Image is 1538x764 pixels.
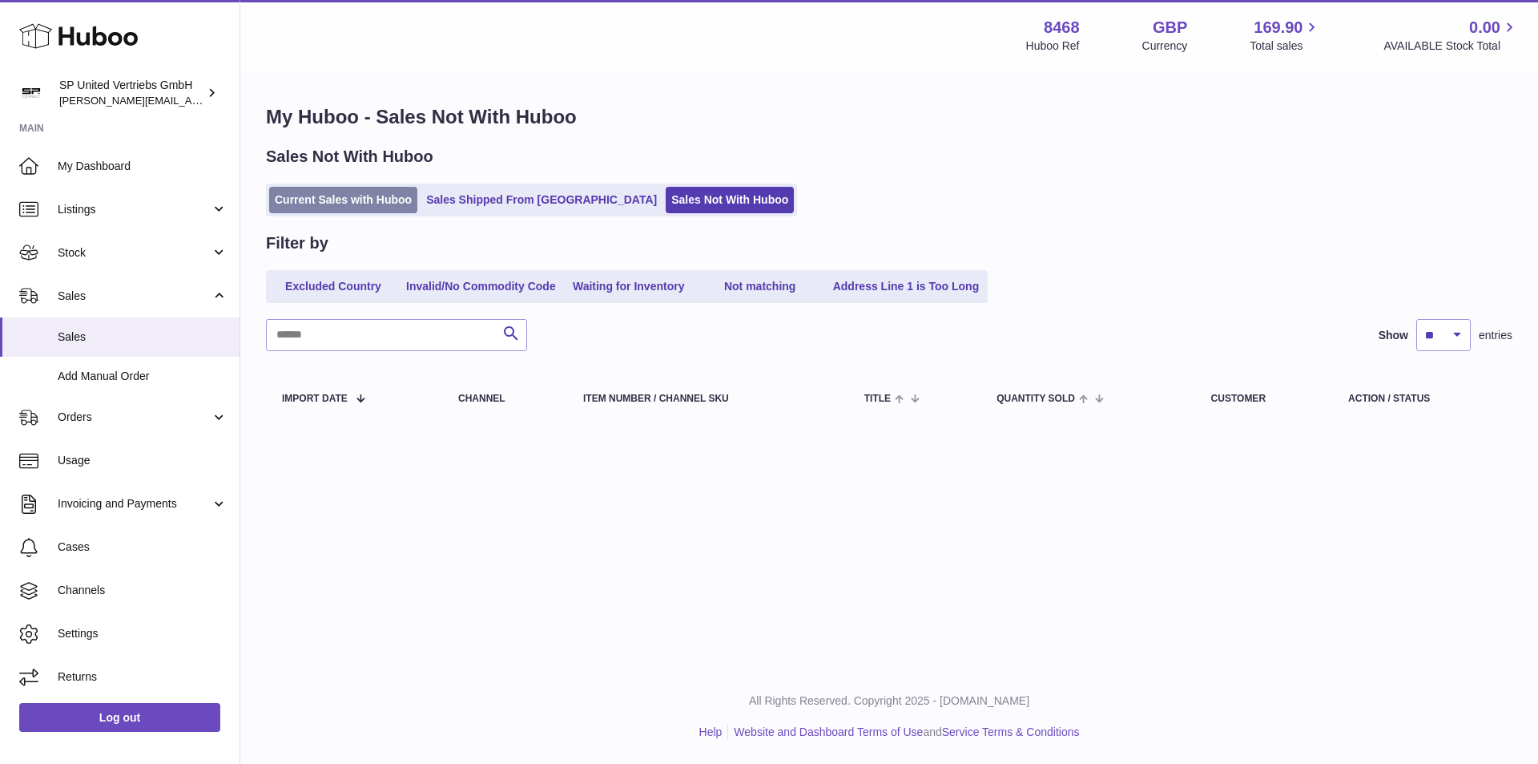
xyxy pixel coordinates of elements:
[1379,328,1408,343] label: Show
[19,81,43,105] img: tim@sp-united.com
[583,394,832,404] div: Item Number / Channel SKU
[421,187,662,213] a: Sales Shipped From [GEOGRAPHIC_DATA]
[266,232,328,254] h2: Filter by
[996,394,1075,404] span: Quantity Sold
[827,273,985,300] a: Address Line 1 is Too Long
[19,703,220,732] a: Log out
[58,453,227,468] span: Usage
[1383,38,1519,54] span: AVAILABLE Stock Total
[666,187,794,213] a: Sales Not With Huboo
[1254,17,1302,38] span: 169.90
[266,104,1512,130] h1: My Huboo - Sales Not With Huboo
[59,78,203,108] div: SP United Vertriebs GmbH
[253,693,1525,709] p: All Rights Reserved. Copyright 2025 - [DOMAIN_NAME]
[1250,17,1321,54] a: 169.90 Total sales
[58,540,227,555] span: Cases
[58,496,211,511] span: Invoicing and Payments
[58,289,211,304] span: Sales
[458,394,551,404] div: Channel
[565,273,693,300] a: Waiting for Inventory
[1479,328,1512,343] span: entries
[864,394,891,404] span: Title
[58,626,227,641] span: Settings
[58,410,211,425] span: Orders
[401,273,562,300] a: Invalid/No Commodity Code
[59,94,321,107] span: [PERSON_NAME][EMAIL_ADDRESS][DOMAIN_NAME]
[734,726,923,738] a: Website and Dashboard Terms of Use
[1026,38,1080,54] div: Huboo Ref
[1153,17,1187,38] strong: GBP
[1044,17,1080,38] strong: 8468
[58,369,227,384] span: Add Manual Order
[1383,17,1519,54] a: 0.00 AVAILABLE Stock Total
[58,329,227,345] span: Sales
[58,202,211,217] span: Listings
[696,273,824,300] a: Not matching
[1250,38,1321,54] span: Total sales
[1469,17,1500,38] span: 0.00
[699,726,723,738] a: Help
[58,159,227,174] span: My Dashboard
[1348,394,1496,404] div: Action / Status
[269,187,417,213] a: Current Sales with Huboo
[1142,38,1188,54] div: Currency
[58,583,227,598] span: Channels
[728,725,1079,740] li: and
[282,394,348,404] span: Import date
[58,245,211,261] span: Stock
[269,273,397,300] a: Excluded Country
[1211,394,1316,404] div: Customer
[942,726,1080,738] a: Service Terms & Conditions
[266,146,433,168] h2: Sales Not With Huboo
[58,669,227,685] span: Returns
